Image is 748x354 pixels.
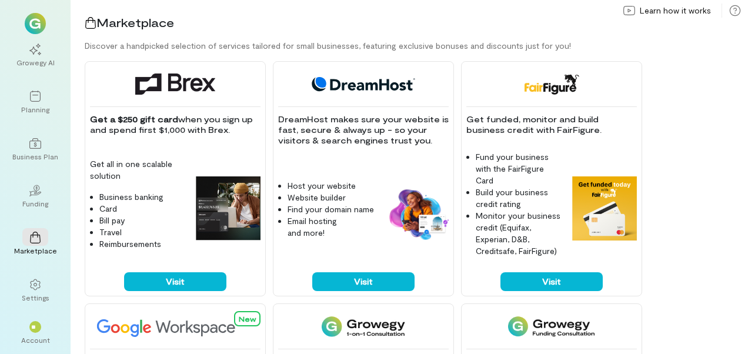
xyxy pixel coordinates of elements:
li: Website builder [288,192,375,203]
button: Visit [312,272,415,291]
a: Business Plan [14,128,56,171]
a: Funding [14,175,56,218]
div: Settings [22,293,49,302]
div: Business Plan [12,152,58,161]
button: Visit [500,272,603,291]
img: Funding Consultation [508,316,595,337]
div: Funding [22,199,48,208]
li: Card [99,203,186,215]
p: when you sign up and spend first $1,000 with Brex. [90,114,261,135]
button: Visit [124,272,226,291]
strong: Get a $250 gift card [90,114,178,124]
li: Bill pay [99,215,186,226]
img: Brex [135,74,215,95]
div: Discover a handpicked selection of services tailored for small businesses, featuring exclusive bo... [85,40,748,52]
p: Get all in one scalable solution [90,158,186,182]
img: DreamHost [308,74,419,95]
img: 1-on-1 Consultation [322,316,405,337]
div: Planning [21,105,49,114]
li: Host your website [288,180,375,192]
p: Get funded, monitor and build business credit with FairFigure. [466,114,637,135]
span: Learn how it works [640,5,711,16]
a: Growegy AI [14,34,56,76]
li: Build your business credit rating [476,186,563,210]
li: Reimbursements [99,238,186,250]
li: Monitor your business credit (Equifax, Experian, D&B, Creditsafe, FairFigure) [476,210,563,257]
p: DreamHost makes sure your website is fast, secure & always up - so your visitors & search engines... [278,114,449,146]
li: Business banking [99,191,186,203]
div: Growegy AI [16,58,55,67]
img: Google Workspace [90,316,263,337]
img: DreamHost feature [384,187,449,241]
li: Travel [99,226,186,238]
a: Settings [14,269,56,312]
li: Email hosting and more! [288,215,375,239]
li: Find your domain name [288,203,375,215]
img: Brex feature [196,176,261,241]
a: Marketplace [14,222,56,265]
a: Planning [14,81,56,123]
div: Account [21,335,50,345]
span: New [239,315,256,323]
div: Marketplace [14,246,57,255]
span: Marketplace [96,15,174,29]
img: FairFigure feature [572,176,637,241]
img: FairFigure [523,74,579,95]
li: Fund your business with the FairFigure Card [476,151,563,186]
